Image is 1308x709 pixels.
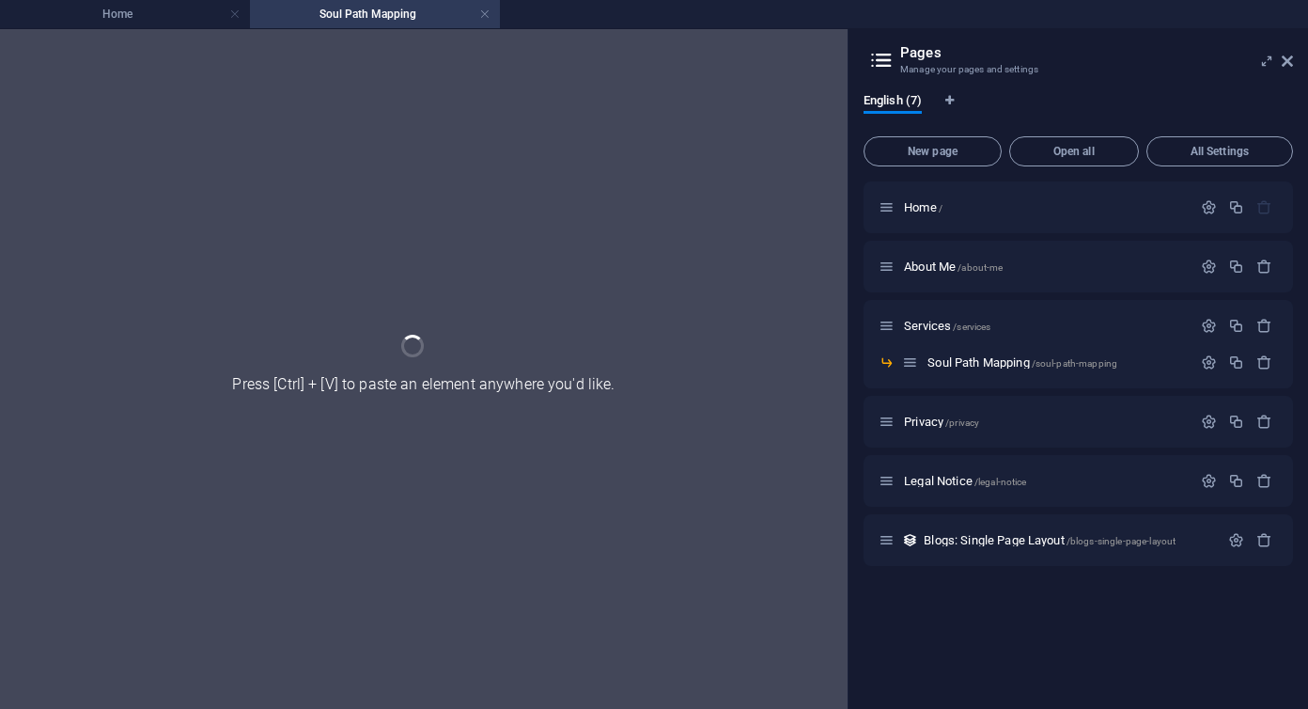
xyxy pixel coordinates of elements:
[250,4,500,24] h4: Soul Path Mapping
[904,260,1003,274] span: Click to open page
[864,93,1293,129] div: Language Tabs
[1018,146,1130,157] span: Open all
[1155,146,1285,157] span: All Settings
[904,200,942,214] span: Click to open page
[898,416,1191,428] div: Privacy/privacy
[1228,199,1244,215] div: Duplicate
[1201,259,1217,275] div: Settings
[1228,414,1244,430] div: Duplicate
[1201,354,1217,370] div: Settings
[864,136,1002,166] button: New page
[1067,536,1176,546] span: /blogs-single-page-layout
[1201,318,1217,334] div: Settings
[974,477,1027,487] span: /legal-notice
[953,322,990,332] span: /services
[900,61,1255,78] h3: Manage your pages and settings
[1228,473,1244,489] div: Duplicate
[1256,532,1272,548] div: Remove
[1256,318,1272,334] div: Remove
[924,533,1176,547] span: Click to open page
[898,475,1191,487] div: Legal Notice/legal-notice
[918,534,1219,546] div: Blogs: Single Page Layout/blogs-single-page-layout
[898,320,1191,332] div: Services/services
[904,319,990,333] span: Click to open page
[872,146,993,157] span: New page
[939,203,942,213] span: /
[1228,354,1244,370] div: Duplicate
[904,474,1026,488] span: Click to open page
[1228,318,1244,334] div: Duplicate
[1256,414,1272,430] div: Remove
[902,532,918,548] div: This layout is used as a template for all items (e.g. a blog post) of this collection. The conten...
[898,260,1191,273] div: About Me/about-me
[1032,358,1118,369] span: /soul-path-mapping
[945,418,979,428] span: /privacy
[1256,473,1272,489] div: Remove
[1201,473,1217,489] div: Settings
[1228,259,1244,275] div: Duplicate
[958,262,1003,273] span: /about-me
[864,89,922,116] span: English (7)
[1228,532,1244,548] div: Settings
[1146,136,1293,166] button: All Settings
[1256,354,1272,370] div: Remove
[927,355,1117,370] span: Click to open page
[1256,259,1272,275] div: Remove
[898,201,1191,213] div: Home/
[922,356,1191,369] div: Soul Path Mapping/soul-path-mapping
[1201,414,1217,430] div: Settings
[900,44,1293,61] h2: Pages
[1009,136,1139,166] button: Open all
[1201,199,1217,215] div: Settings
[904,415,979,429] span: Click to open page
[1256,199,1272,215] div: The startpage cannot be deleted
